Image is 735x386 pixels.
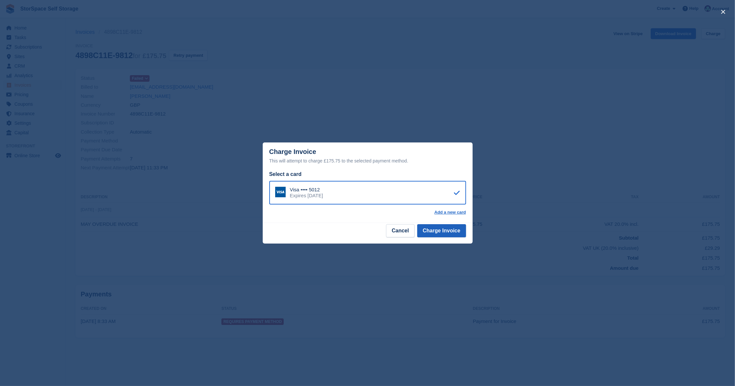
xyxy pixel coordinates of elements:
[269,148,466,165] div: Charge Invoice
[269,170,466,178] div: Select a card
[275,187,286,197] img: Visa Logo
[290,193,323,199] div: Expires [DATE]
[417,224,466,237] button: Charge Invoice
[269,157,466,165] div: This will attempt to charge £175.75 to the selected payment method.
[290,187,323,193] div: Visa •••• 5012
[434,210,466,215] a: Add a new card
[718,7,728,17] button: close
[386,224,414,237] button: Cancel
